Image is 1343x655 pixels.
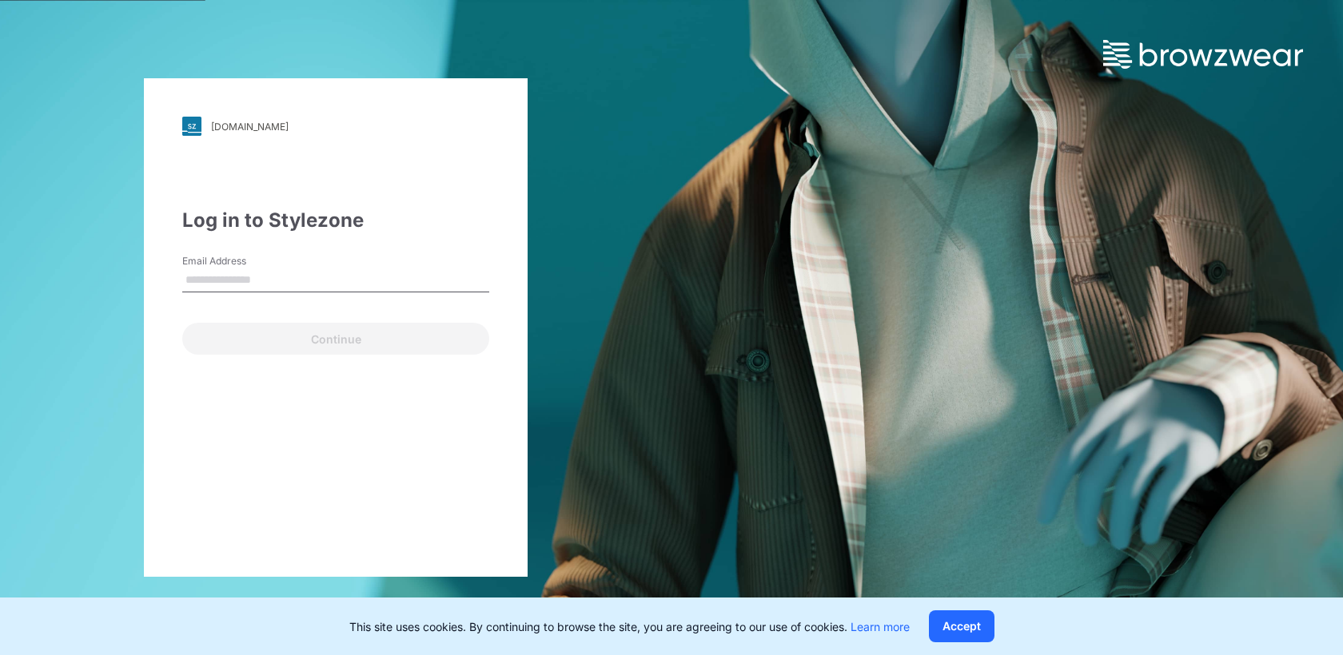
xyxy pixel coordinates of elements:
[182,117,201,136] img: svg+xml;base64,PHN2ZyB3aWR0aD0iMjgiIGhlaWdodD0iMjgiIHZpZXdCb3g9IjAgMCAyOCAyOCIgZmlsbD0ibm9uZSIgeG...
[182,206,489,235] div: Log in to Stylezone
[182,254,294,268] label: Email Address
[1103,40,1303,69] img: browzwear-logo.73288ffb.svg
[182,117,489,136] a: [DOMAIN_NAME]
[349,618,910,635] p: This site uses cookies. By continuing to browse the site, you are agreeing to our use of cookies.
[851,620,910,633] a: Learn more
[211,121,289,133] div: [DOMAIN_NAME]
[929,610,994,642] button: Accept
